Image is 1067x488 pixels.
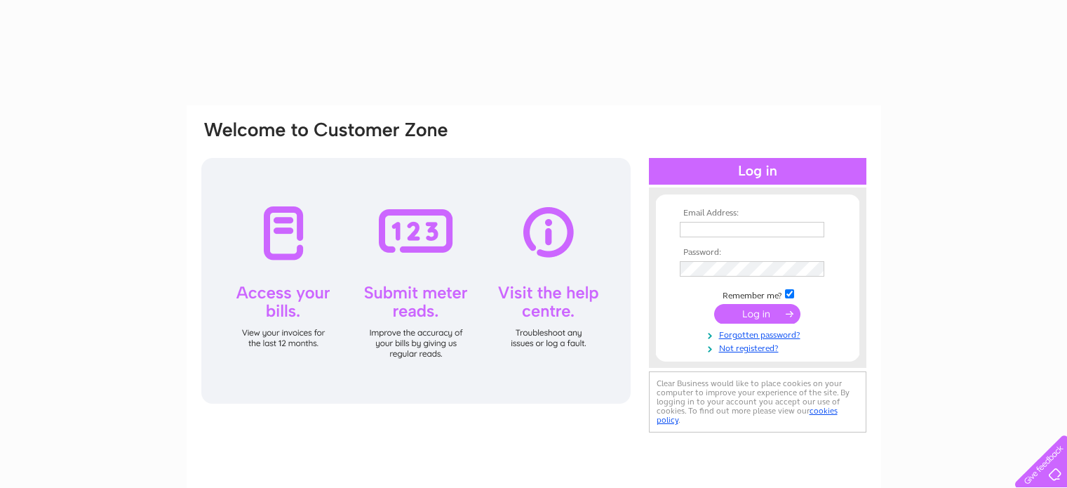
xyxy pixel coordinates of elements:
th: Email Address: [676,209,839,218]
a: Forgotten password? [680,327,839,341]
td: Remember me? [676,287,839,301]
div: Clear Business would like to place cookies on your computer to improve your experience of the sit... [649,371,866,433]
th: Password: [676,248,839,258]
input: Submit [714,304,800,324]
a: cookies policy [657,406,838,425]
a: Not registered? [680,341,839,354]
